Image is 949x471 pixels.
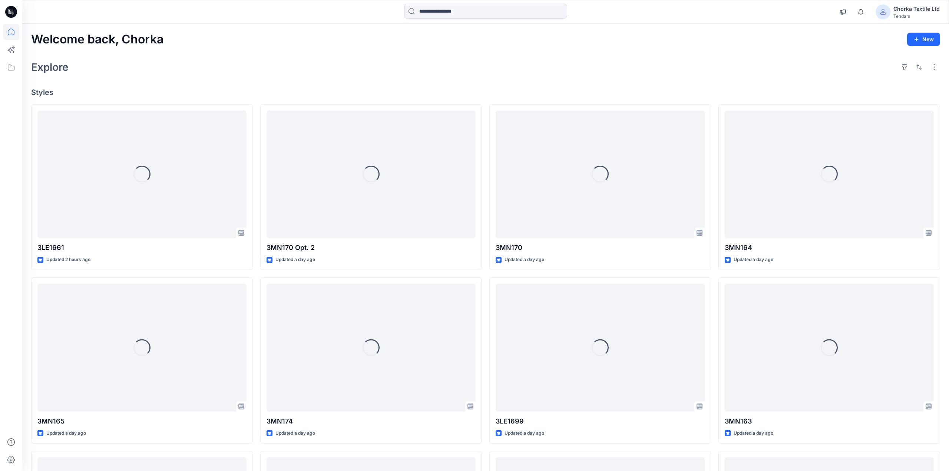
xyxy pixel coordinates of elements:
[880,9,886,15] svg: avatar
[275,429,315,437] p: Updated a day ago
[893,4,940,13] div: Chorka Textile Ltd
[725,416,934,426] p: 3MN163
[37,416,247,426] p: 3MN165
[496,243,705,253] p: 3MN170
[725,243,934,253] p: 3MN164
[267,243,476,253] p: 3MN170 Opt. 2
[46,256,90,264] p: Updated 2 hours ago
[734,256,773,264] p: Updated a day ago
[31,61,69,73] h2: Explore
[31,33,163,46] h2: Welcome back, Chorka
[734,429,773,437] p: Updated a day ago
[505,256,544,264] p: Updated a day ago
[907,33,940,46] button: New
[37,243,247,253] p: 3LE1661
[505,429,544,437] p: Updated a day ago
[893,13,940,19] div: Tendam
[31,88,940,97] h4: Styles
[275,256,315,264] p: Updated a day ago
[267,416,476,426] p: 3MN174
[46,429,86,437] p: Updated a day ago
[496,416,705,426] p: 3LE1699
